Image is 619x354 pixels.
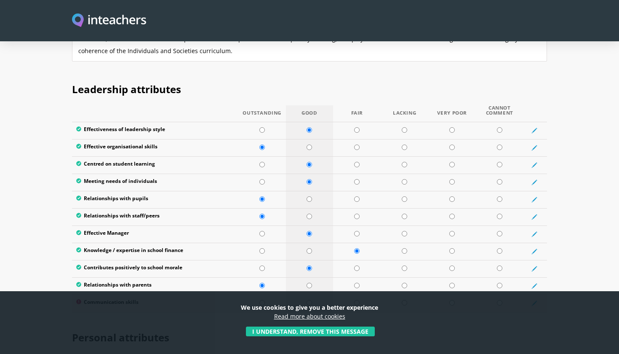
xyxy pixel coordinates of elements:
th: Lacking [381,105,428,122]
th: Outstanding [238,105,286,122]
label: Contributes positively to school morale [76,265,234,273]
button: I understand, remove this message [246,327,375,336]
th: Fair [333,105,381,122]
span: Leadership attributes [72,82,181,96]
label: Centred on student learning [76,161,234,169]
label: Relationships with pupils [76,196,234,204]
label: Relationships with parents [76,282,234,290]
a: Read more about cookies [274,312,345,320]
strong: We use cookies to give you a better experience [241,303,378,311]
a: Visit this site's homepage [72,13,146,28]
label: Effective organisational skills [76,144,234,152]
label: Effective Manager [76,230,234,239]
th: Very Poor [428,105,476,122]
label: Relationships with staff/peers [76,213,234,221]
label: Effectiveness of leadership style [76,126,234,135]
th: Cannot Comment [476,105,523,122]
img: Inteachers [72,13,146,28]
th: Good [286,105,334,122]
label: Meeting needs of individuals [76,178,234,187]
label: Knowledge / expertise in school finance [76,247,234,256]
